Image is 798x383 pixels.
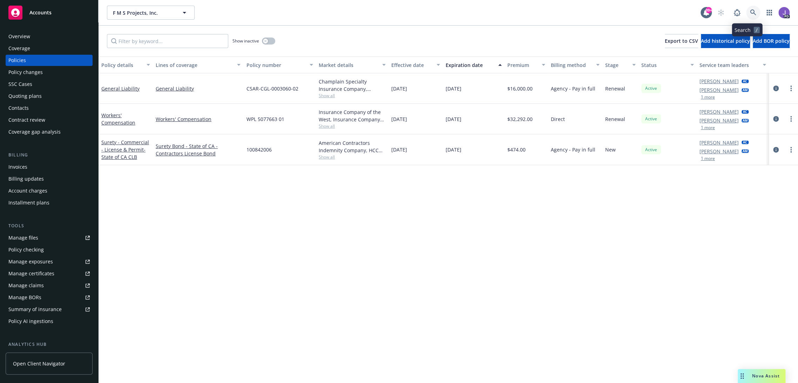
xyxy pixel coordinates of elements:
[101,85,140,92] a: General Liability
[753,34,790,48] button: Add BOR policy
[391,115,407,123] span: [DATE]
[8,185,47,196] div: Account charges
[701,126,715,130] button: 1 more
[701,34,750,48] button: Add historical policy
[772,84,780,93] a: circleInformation
[6,197,93,208] a: Installment plans
[8,244,44,255] div: Policy checking
[8,292,41,303] div: Manage BORs
[605,146,616,153] span: New
[787,146,795,154] a: more
[6,232,93,243] a: Manage files
[6,79,93,90] a: SSC Cases
[787,84,795,93] a: more
[6,341,93,348] div: Analytics hub
[738,369,746,383] div: Drag to move
[551,61,592,69] div: Billing method
[699,78,739,85] a: [PERSON_NAME]
[246,146,271,153] span: 100842006
[446,85,461,92] span: [DATE]
[699,139,739,146] a: [PERSON_NAME]
[701,38,750,44] span: Add historical policy
[730,6,744,20] a: Report a Bug
[101,61,142,69] div: Policy details
[8,197,49,208] div: Installment plans
[6,256,93,267] a: Manage exposures
[507,85,533,92] span: $16,000.00
[99,56,153,73] button: Policy details
[762,6,776,20] a: Switch app
[705,7,712,13] div: 99+
[6,43,93,54] a: Coverage
[551,85,595,92] span: Agency - Pay in full
[701,95,715,99] button: 1 more
[246,61,305,69] div: Policy number
[644,116,658,122] span: Active
[699,86,739,94] a: [PERSON_NAME]
[246,115,284,123] span: WPL 5077663 01
[644,147,658,153] span: Active
[319,78,386,93] div: Champlain Specialty Insurance Company, Champlain Insurance Group LLC, Amwins
[6,161,93,173] a: Invoices
[714,6,728,20] a: Start snowing
[641,61,686,69] div: Status
[6,114,93,126] a: Contract review
[29,10,52,15] span: Accounts
[507,115,533,123] span: $32,292.00
[8,268,54,279] div: Manage certificates
[319,93,386,99] span: Show all
[156,61,233,69] div: Lines of coverage
[548,56,602,73] button: Billing method
[101,112,135,126] a: Workers' Compensation
[6,244,93,255] a: Policy checking
[446,61,494,69] div: Expiration date
[551,115,565,123] span: Direct
[772,146,780,154] a: circleInformation
[746,6,760,20] a: Search
[8,173,44,184] div: Billing updates
[697,56,769,73] button: Service team leaders
[8,161,27,173] div: Invoices
[605,85,625,92] span: Renewal
[446,146,461,153] span: [DATE]
[753,38,790,44] span: Add BOR policy
[665,34,698,48] button: Export to CSV
[505,56,548,73] button: Premium
[391,85,407,92] span: [DATE]
[107,34,228,48] input: Filter by keyword...
[319,61,378,69] div: Market details
[319,123,386,129] span: Show all
[443,56,505,73] button: Expiration date
[699,117,739,124] a: [PERSON_NAME]
[107,6,195,20] button: F M S Projects, Inc.
[6,222,93,229] div: Tools
[8,102,29,114] div: Contacts
[699,61,759,69] div: Service team leaders
[156,115,241,123] a: Workers' Compensation
[605,61,628,69] div: Stage
[8,67,43,78] div: Policy changes
[101,139,149,160] a: Surety - Commercial - License & Permit
[8,114,45,126] div: Contract review
[6,316,93,327] a: Policy AI ingestions
[507,146,526,153] span: $474.00
[156,85,241,92] a: General Liability
[6,55,93,66] a: Policies
[316,56,388,73] button: Market details
[8,43,30,54] div: Coverage
[8,90,42,102] div: Quoting plans
[8,232,38,243] div: Manage files
[243,56,316,73] button: Policy number
[8,31,30,42] div: Overview
[6,268,93,279] a: Manage certificates
[391,61,432,69] div: Effective date
[6,90,93,102] a: Quoting plans
[778,7,790,18] img: photo
[602,56,638,73] button: Stage
[232,38,259,44] span: Show inactive
[6,31,93,42] a: Overview
[8,304,62,315] div: Summary of insurance
[6,67,93,78] a: Policy changes
[113,9,174,16] span: F M S Projects, Inc.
